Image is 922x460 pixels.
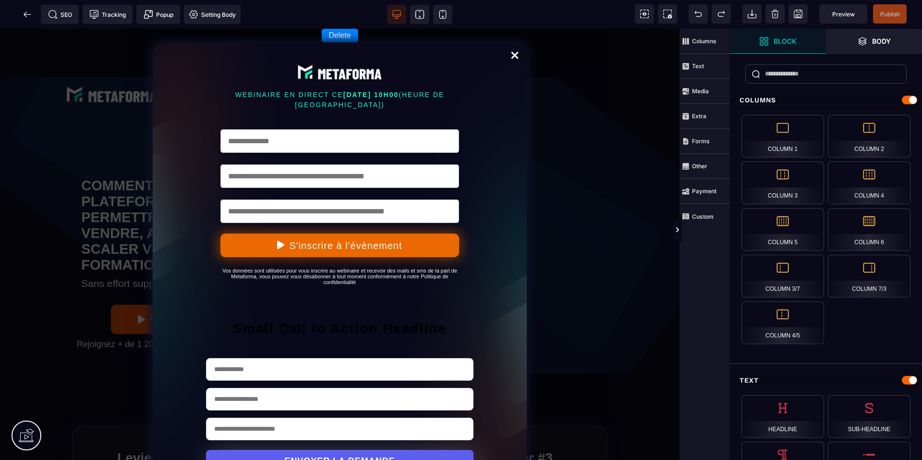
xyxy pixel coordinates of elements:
[712,4,731,24] span: Redo
[873,4,907,24] span: Save
[741,255,824,298] div: Column 3/7
[679,129,730,154] span: Forms
[741,208,824,251] div: Column 5
[410,5,429,24] span: View tablet
[679,29,730,54] span: Columns
[220,234,459,261] h2: Vos données sont utilisées pour vous inscrire au webinaire et recevoir des mails et sms de la par...
[832,11,855,18] span: Preview
[742,4,762,24] span: Open Import Webpage
[679,54,730,79] span: Text
[689,4,708,24] span: Undo
[679,179,730,204] span: Payment
[730,372,922,389] div: Text
[819,4,867,24] span: Preview
[765,4,785,24] span: Clear
[880,11,900,18] span: Publish
[343,62,399,70] span: [DATE] 10H00
[730,29,826,54] span: Open Blocks
[828,208,910,251] div: Column 6
[199,287,480,312] h2: Small Call to Action Headline
[658,4,677,24] span: Screenshot
[741,115,824,158] div: Column 1
[692,137,710,145] strong: Forms
[41,5,79,24] span: Seo meta data
[83,5,133,24] span: Tracking code
[692,162,707,170] strong: Other
[189,10,236,19] span: Setting Body
[730,91,922,109] div: Columns
[789,4,808,24] span: Save
[741,395,824,438] div: Headline
[213,59,466,84] p: WEBINAIRE EN DIRECT CE (HEURE DE [GEOGRAPHIC_DATA])
[136,5,180,24] span: Create Alert Modal
[679,204,730,229] span: Custom Block
[828,395,910,438] div: Sub-headline
[828,115,910,158] div: Column 2
[774,37,797,45] strong: Block
[89,10,126,19] span: Tracking
[206,421,473,443] button: ENVOYER LA DEMANDE
[692,112,706,120] strong: Extra
[635,4,654,24] span: View components
[692,87,709,95] strong: Media
[144,10,173,19] span: Popup
[872,37,891,45] strong: Body
[295,34,384,53] img: abe9e435164421cb06e33ef15842a39e_e5ef653356713f0d7dd3797ab850248d_Capture_d%E2%80%99e%CC%81cran_2...
[18,5,37,24] span: Back
[387,5,406,24] span: View desktop
[826,29,922,54] span: Open Layers
[184,5,241,24] span: Favicon
[828,255,910,298] div: Column 7/3
[679,79,730,104] span: Media
[692,213,714,220] strong: Custom
[828,162,910,204] div: Column 4
[433,5,452,24] span: View mobile
[692,62,704,70] strong: Text
[692,187,716,195] strong: Payment
[741,301,824,344] div: Column 4/5
[48,10,72,19] span: SEO
[730,216,740,245] span: Toggle Views
[679,154,730,179] span: Other
[505,17,524,38] a: Close
[220,205,459,228] button: S'inscrire à l'évènement
[741,162,824,204] div: Column 3
[679,104,730,129] span: Extra
[692,37,716,45] strong: Columns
